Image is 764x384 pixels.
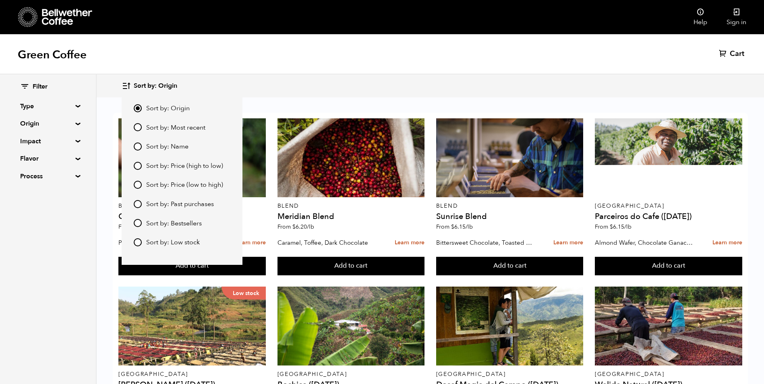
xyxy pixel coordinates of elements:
[236,234,266,252] a: Learn more
[118,223,155,231] span: From
[277,223,314,231] span: From
[134,104,142,112] input: Sort by: Origin
[146,219,202,228] span: Sort by: Bestsellers
[595,257,742,275] button: Add to cart
[20,171,76,181] summary: Process
[118,237,219,249] p: Praline, Raspberry, Ganache
[395,234,424,252] a: Learn more
[277,257,425,275] button: Add to cart
[122,76,177,95] button: Sort by: Origin
[118,372,266,377] p: [GEOGRAPHIC_DATA]
[436,223,473,231] span: From
[134,200,142,208] input: Sort by: Past purchases
[553,234,583,252] a: Learn more
[466,223,473,231] span: /lb
[33,83,48,91] span: Filter
[118,213,266,221] h4: Golden Hour Blend
[436,372,584,377] p: [GEOGRAPHIC_DATA]
[18,47,87,62] h1: Green Coffee
[20,136,76,146] summary: Impact
[307,223,314,231] span: /lb
[277,213,425,221] h4: Meridian Blend
[134,142,142,151] input: Sort by: Name
[277,372,425,377] p: [GEOGRAPHIC_DATA]
[436,237,536,249] p: Bittersweet Chocolate, Toasted Marshmallow, Candied Orange, Praline
[146,104,190,113] span: Sort by: Origin
[451,223,473,231] bdi: 6.15
[730,49,744,59] span: Cart
[118,257,266,275] button: Add to cart
[595,203,742,209] p: [GEOGRAPHIC_DATA]
[134,123,142,131] input: Sort by: Most recent
[595,372,742,377] p: [GEOGRAPHIC_DATA]
[20,119,76,128] summary: Origin
[146,142,188,151] span: Sort by: Name
[451,223,454,231] span: $
[20,101,76,111] summary: Type
[146,162,223,171] span: Sort by: Price (high to low)
[134,238,142,246] input: Sort by: Low stock
[118,203,266,209] p: Blend
[610,223,613,231] span: $
[595,223,631,231] span: From
[118,287,266,365] a: Low stock
[624,223,631,231] span: /lb
[134,82,177,91] span: Sort by: Origin
[146,200,214,209] span: Sort by: Past purchases
[134,219,142,227] input: Sort by: Bestsellers
[277,203,425,209] p: Blend
[712,234,742,252] a: Learn more
[146,181,223,190] span: Sort by: Price (low to high)
[20,154,76,163] summary: Flavor
[292,223,296,231] span: $
[719,49,746,59] a: Cart
[134,162,142,170] input: Sort by: Price (high to low)
[436,203,584,209] p: Blend
[277,237,378,249] p: Caramel, Toffee, Dark Chocolate
[134,181,142,189] input: Sort by: Price (low to high)
[610,223,631,231] bdi: 6.15
[222,287,266,299] p: Low stock
[292,223,314,231] bdi: 6.20
[146,238,200,247] span: Sort by: Low stock
[436,213,584,221] h4: Sunrise Blend
[595,237,695,249] p: Almond Wafer, Chocolate Ganache, Bing Cherry
[436,257,584,275] button: Add to cart
[595,213,742,221] h4: Parceiros do Cafe ([DATE])
[146,124,205,132] span: Sort by: Most recent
